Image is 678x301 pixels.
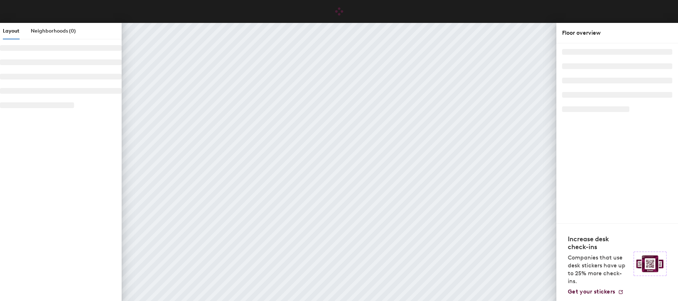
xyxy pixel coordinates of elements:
span: Get your stickers [568,288,615,295]
span: Neighborhoods (0) [31,28,76,34]
p: Companies that use desk stickers have up to 25% more check-ins. [568,254,629,285]
span: Layout [3,28,19,34]
a: Get your stickers [568,288,624,295]
img: Sticker logo [634,252,667,276]
h4: Increase desk check-ins [568,235,629,251]
div: Floor overview [562,29,672,37]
